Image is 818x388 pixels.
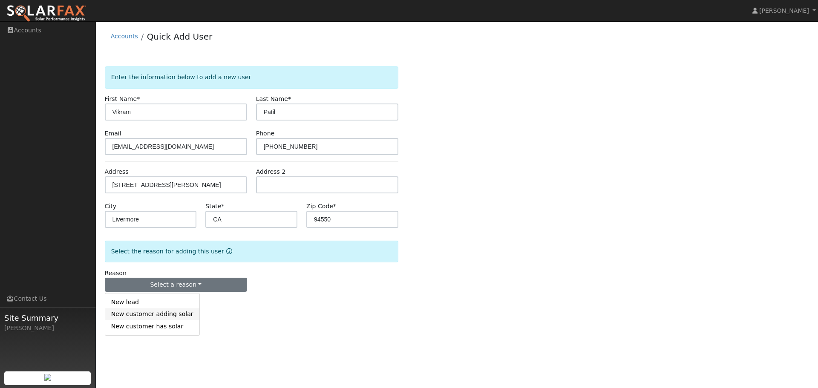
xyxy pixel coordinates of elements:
[105,129,121,138] label: Email
[6,5,86,23] img: SolarFax
[4,312,91,324] span: Site Summary
[105,296,199,308] a: New lead
[105,241,398,262] div: Select the reason for adding this user
[105,320,199,332] a: New customer has solar
[256,167,286,176] label: Address 2
[205,202,224,211] label: State
[306,202,336,211] label: Zip Code
[333,203,336,210] span: Required
[759,7,809,14] span: [PERSON_NAME]
[256,129,275,138] label: Phone
[111,33,138,40] a: Accounts
[44,374,51,381] img: retrieve
[105,269,127,278] label: Reason
[137,95,140,102] span: Required
[105,66,398,88] div: Enter the information below to add a new user
[224,248,232,255] a: Reason for new user
[256,95,291,103] label: Last Name
[4,324,91,333] div: [PERSON_NAME]
[105,308,199,320] a: New customer adding solar
[147,32,213,42] a: Quick Add User
[222,203,225,210] span: Required
[105,95,140,103] label: First Name
[105,202,117,211] label: City
[105,278,247,292] button: Select a reason
[288,95,291,102] span: Required
[105,167,129,176] label: Address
